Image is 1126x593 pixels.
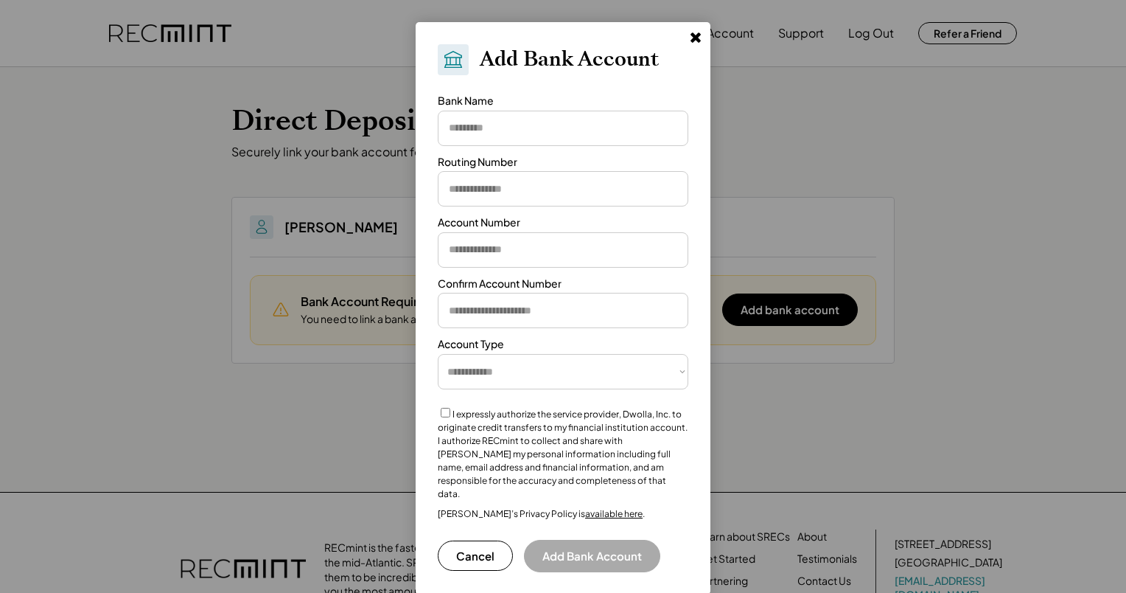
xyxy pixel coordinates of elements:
button: Cancel [438,541,513,571]
img: Bank.svg [442,49,464,71]
label: I expressly authorize the service provider, Dwolla, Inc. to originate credit transfers to my fina... [438,409,688,499]
div: Account Number [438,215,520,230]
div: Account Type [438,337,504,352]
div: Confirm Account Number [438,277,562,291]
a: available here [585,508,643,519]
div: Bank Name [438,94,494,108]
div: [PERSON_NAME]’s Privacy Policy is . [438,508,645,520]
div: Routing Number [438,155,517,170]
h2: Add Bank Account [480,47,659,72]
button: Add Bank Account [524,540,660,572]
